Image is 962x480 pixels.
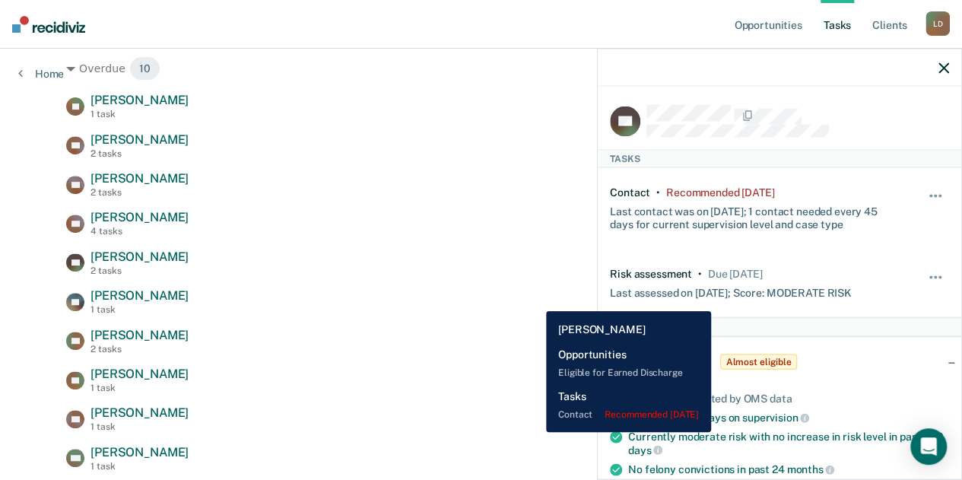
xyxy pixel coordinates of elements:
span: [PERSON_NAME] [90,132,189,147]
div: Risk assessment [610,267,692,280]
div: 2 tasks [90,265,189,276]
div: 2 tasks [90,344,189,354]
div: 1 task [90,421,189,432]
div: Tasks [598,150,961,168]
div: 4 tasks [90,226,189,237]
div: 1 task [90,109,189,119]
div: Requirements validated by OMS data [610,392,949,405]
div: Overdue [66,56,896,81]
div: • [698,267,702,280]
div: Opportunities [598,318,961,336]
span: 10 [129,56,160,81]
div: Contact [610,186,650,199]
div: • [656,186,660,199]
div: 1 task [90,383,189,393]
span: [PERSON_NAME] [90,93,189,107]
span: [PERSON_NAME] [90,405,189,420]
span: [PERSON_NAME] [90,367,189,381]
div: L D [925,11,950,36]
img: Recidiviz [12,16,85,33]
div: Needs 16 more days on supervision [628,411,949,424]
span: days [628,443,662,456]
span: [PERSON_NAME] [90,445,189,459]
span: Earned Discharge [610,354,708,369]
div: 2 tasks [90,148,189,159]
span: Almost eligible [720,354,796,369]
span: [PERSON_NAME] [90,288,189,303]
div: Recommended 10 days ago [666,186,774,199]
div: Last contact was on [DATE]; 1 contact needed every 45 days for current supervision level and case... [610,199,893,231]
div: Earned DischargeAlmost eligible [598,337,961,386]
div: Due in 4 days [708,267,763,280]
div: 1 task [90,461,189,472]
a: Home [18,67,64,81]
div: 1 task [90,304,189,315]
span: [PERSON_NAME] [90,171,189,186]
span: [PERSON_NAME] [90,210,189,224]
div: 2 tasks [90,187,189,198]
div: Last assessed on [DATE]; Score: MODERATE RISK [610,280,852,299]
div: No felony convictions in past 24 [628,463,949,476]
div: Currently moderate risk with no increase in risk level in past 360 [628,431,949,456]
span: [PERSON_NAME] [90,328,189,342]
span: [PERSON_NAME] [90,250,189,264]
span: months [786,463,834,475]
div: Open Intercom Messenger [910,428,947,465]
